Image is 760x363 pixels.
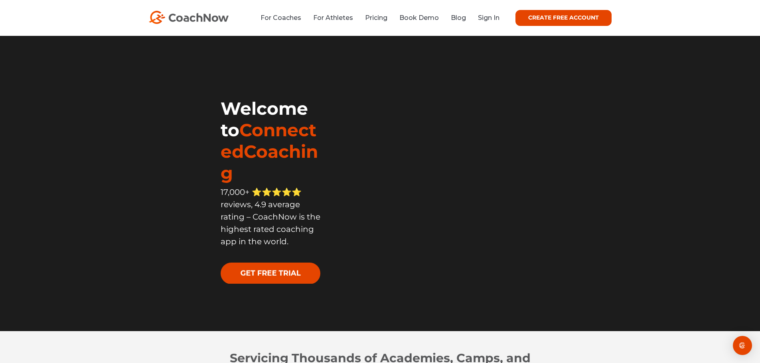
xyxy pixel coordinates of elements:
span: 17,000+ ⭐️⭐️⭐️⭐️⭐️ reviews, 4.9 average rating – CoachNow is the highest rated coaching app in th... [221,187,320,246]
a: Pricing [365,14,387,22]
div: Open Intercom Messenger [733,336,752,355]
span: ConnectedCoaching [221,119,318,184]
a: Blog [451,14,466,22]
h1: Welcome to [221,98,323,184]
a: For Coaches [261,14,301,22]
img: GET FREE TRIAL [221,263,320,284]
img: CoachNow Logo [149,11,229,24]
a: CREATE FREE ACCOUNT [515,10,612,26]
a: Sign In [478,14,499,22]
a: Book Demo [399,14,439,22]
a: For Athletes [313,14,353,22]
